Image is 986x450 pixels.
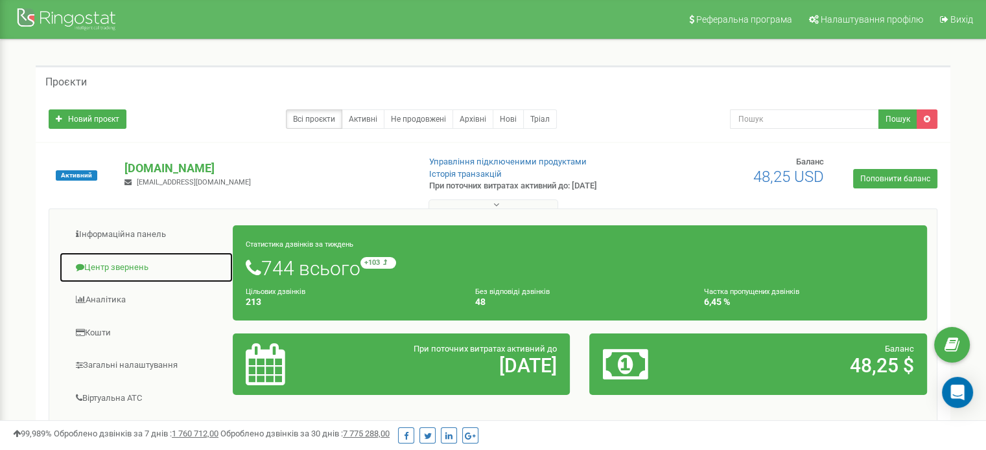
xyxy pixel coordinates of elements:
span: Баланс [885,344,914,354]
a: Архівні [452,109,493,129]
h4: 6,45 % [704,297,914,307]
h5: Проєкти [45,76,87,88]
a: Тріал [523,109,557,129]
a: Центр звернень [59,252,233,284]
h1: 744 всього [246,257,914,279]
small: Без відповіді дзвінків [475,287,550,296]
span: Активний [56,170,97,181]
h4: 48 [475,297,685,307]
span: Оброблено дзвінків за 7 днів : [54,429,218,438]
a: Нові [493,109,524,129]
a: Інформаційна панель [59,219,233,251]
u: 1 760 712,00 [172,429,218,438]
a: Всі проєкти [286,109,342,129]
span: Оброблено дзвінків за 30 днів : [220,429,390,438]
a: Загальні налаштування [59,350,233,381]
a: Історія транзакцій [429,169,502,179]
p: [DOMAIN_NAME] [124,160,408,177]
span: 99,989% [13,429,52,438]
small: Статистика дзвінків за тиждень [246,240,353,249]
input: Пошук [730,109,879,129]
span: Баланс [796,157,824,166]
p: При поточних витратах активний до: [DATE] [429,180,637,192]
h2: [DATE] [356,355,557,376]
a: Новий проєкт [49,109,126,129]
h2: 48,25 $ [713,355,914,376]
span: Реферальна програма [696,14,792,25]
u: 7 775 288,00 [343,429,390,438]
a: Кошти [59,317,233,349]
a: Аналiтика [59,284,233,316]
small: +103 [360,257,396,269]
span: [EMAIL_ADDRESS][DOMAIN_NAME] [137,178,251,186]
small: Цільових дзвінків [246,287,305,296]
a: Наскрізна аналітика [59,415,233,447]
span: Налаштування профілю [821,14,923,25]
a: Управління підключеними продуктами [429,157,587,166]
span: При поточних витратах активний до [414,344,557,354]
a: Не продовжені [384,109,453,129]
span: 48,25 USD [753,168,824,186]
a: Активні [342,109,384,129]
a: Поповнити баланс [853,169,937,188]
small: Частка пропущених дзвінків [704,287,799,296]
button: Пошук [878,109,917,129]
h4: 213 [246,297,456,307]
span: Вихід [950,14,973,25]
a: Віртуальна АТС [59,383,233,414]
div: Open Intercom Messenger [942,377,973,408]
